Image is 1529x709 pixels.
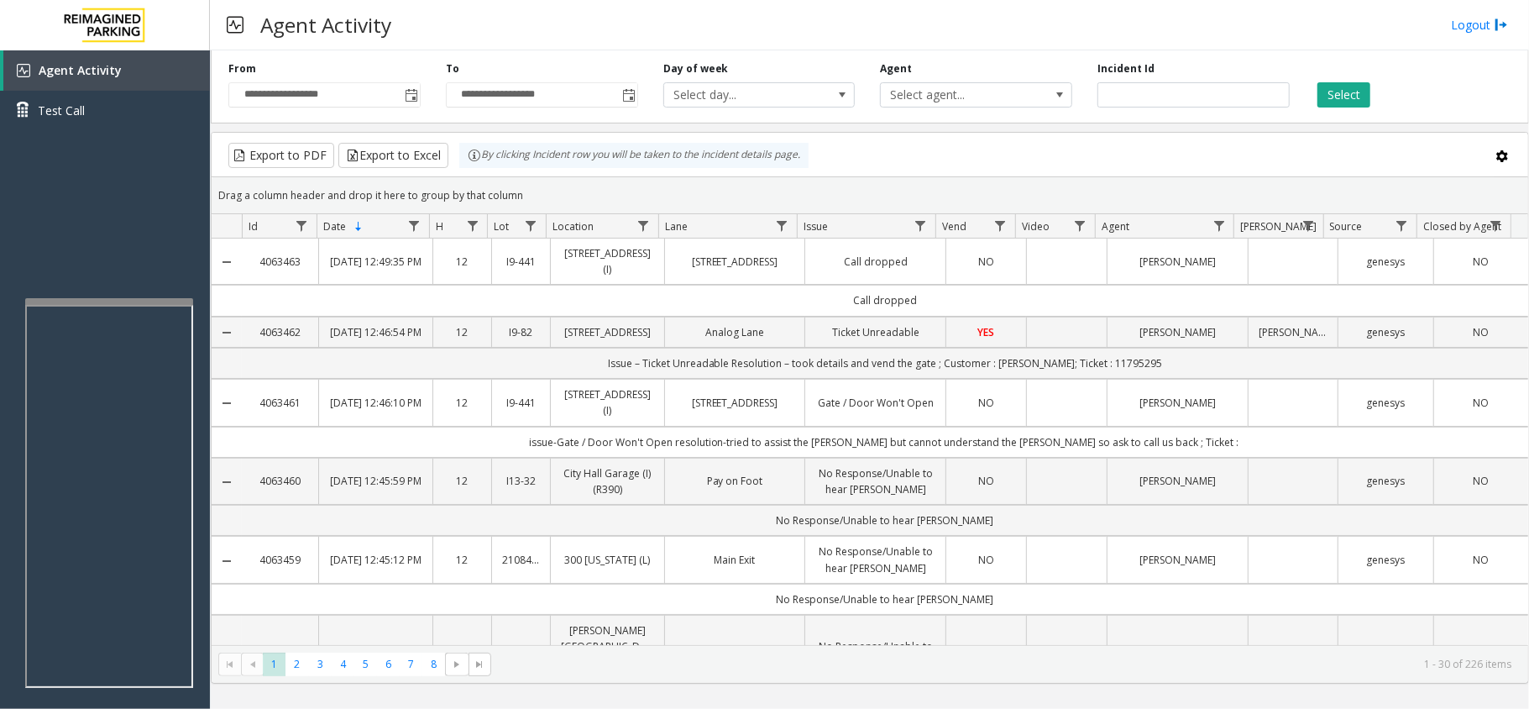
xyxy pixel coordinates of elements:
img: infoIcon.svg [468,149,481,162]
a: Location Filter Menu [632,214,655,237]
a: Lane Filter Menu [771,214,793,237]
a: Agent Activity [3,50,210,91]
div: By clicking Incident row you will be taken to the incident details page. [459,143,809,168]
a: [PERSON_NAME] [1118,552,1238,568]
a: [DATE] 12:45:12 PM [329,552,422,568]
a: [DATE] 12:46:10 PM [329,395,422,411]
a: 4063460 [252,473,308,489]
span: Toggle popup [401,83,420,107]
a: No Response/Unable to hear [PERSON_NAME] [815,638,935,670]
label: Day of week [663,61,729,76]
a: Date Filter Menu [403,214,426,237]
span: Vend [942,219,966,234]
a: Parker Filter Menu [1296,214,1319,237]
a: NO [1444,473,1518,489]
a: Logout [1451,16,1508,34]
a: I9-441 [502,254,540,270]
span: Location [552,219,594,234]
span: YES [978,325,995,339]
span: Page 8 [422,653,445,675]
span: Page 1 [263,653,285,675]
div: Data table [212,214,1528,645]
td: No Response/Unable to hear [PERSON_NAME] [242,584,1528,615]
a: No Response/Unable to hear [PERSON_NAME] [815,465,935,497]
span: Toggle popup [619,83,637,107]
a: [DATE] 12:46:54 PM [329,324,422,340]
a: Collapse Details [212,397,242,410]
span: [PERSON_NAME] [1241,219,1317,234]
a: I9-82 [502,324,540,340]
span: Page 6 [377,653,400,675]
a: YES [956,324,1016,340]
a: 4063461 [252,395,308,411]
a: No Response/Unable to hear [PERSON_NAME] [815,544,935,575]
a: Source Filter Menu [1390,214,1413,237]
span: NO [978,396,994,410]
label: Incident Id [1097,61,1155,76]
a: Pay on Foot [675,473,795,489]
span: NO [978,474,994,488]
a: I9-441 [502,395,540,411]
a: Vend Filter Menu [989,214,1012,237]
button: Export to PDF [228,143,334,168]
a: Agent Filter Menu [1207,214,1230,237]
span: NO [978,255,994,269]
a: 300 [US_STATE] (L) [561,552,654,568]
a: Collapse Details [212,554,242,568]
span: Select day... [664,83,816,107]
a: Collapse Details [212,255,242,269]
a: Id Filter Menu [291,214,313,237]
a: NO [1444,324,1518,340]
a: Collapse Details [212,475,242,489]
label: To [446,61,459,76]
span: Date [323,219,346,234]
td: No Response/Unable to hear [PERSON_NAME] [242,505,1528,536]
a: [PERSON_NAME][GEOGRAPHIC_DATA] ([GEOGRAPHIC_DATA]) (I) (R390) [561,622,654,687]
a: 4063462 [252,324,308,340]
span: Select agent... [881,83,1033,107]
a: H Filter Menu [461,214,484,237]
span: Go to the last page [469,653,491,676]
span: NO [978,553,994,567]
span: Issue [804,219,828,234]
a: 12 [443,254,481,270]
span: Page 2 [285,653,308,675]
a: NO [1444,552,1518,568]
a: NO [956,395,1016,411]
span: Agent Activity [39,62,122,78]
h3: Agent Activity [252,4,400,45]
span: Go to the last page [473,658,486,671]
a: NO [956,552,1016,568]
a: [STREET_ADDRESS] [675,254,795,270]
a: Video Filter Menu [1069,214,1092,237]
a: 12 [443,324,481,340]
a: Collapse Details [212,326,242,339]
span: NO [1473,325,1489,339]
div: Drag a column header and drop it here to group by that column [212,181,1528,210]
a: 12 [443,473,481,489]
a: Lot Filter Menu [519,214,542,237]
label: From [228,61,256,76]
a: genesys [1348,395,1422,411]
span: Test Call [38,102,85,119]
span: Id [249,219,258,234]
span: Page 5 [354,653,377,675]
a: 4063463 [252,254,308,270]
a: [PERSON_NAME] [1259,324,1328,340]
span: Page 3 [309,653,332,675]
a: [PERSON_NAME] [1118,254,1238,270]
span: Page 4 [332,653,354,675]
img: pageIcon [227,4,243,45]
a: [PERSON_NAME] [1118,473,1238,489]
img: 'icon' [17,64,30,77]
td: Call dropped [242,285,1528,316]
a: 4063459 [252,552,308,568]
a: genesys [1348,324,1422,340]
label: Agent [880,61,912,76]
td: issue-Gate / Door Won't Open resolution-tried to assist the [PERSON_NAME] but cannot understand t... [242,427,1528,458]
a: City Hall Garage (I) (R390) [561,465,654,497]
span: Sortable [352,220,365,234]
span: Video [1022,219,1050,234]
kendo-pager-info: 1 - 30 of 226 items [501,657,1511,671]
span: Closed by Agent [1423,219,1501,234]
